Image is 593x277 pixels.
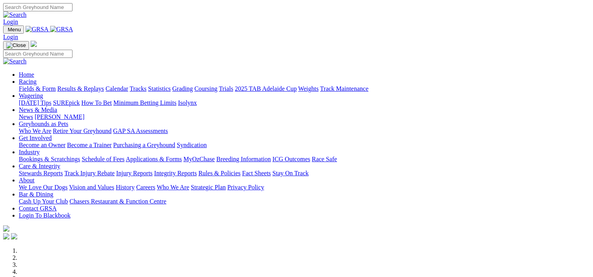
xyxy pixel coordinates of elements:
[216,156,271,162] a: Breeding Information
[19,170,590,177] div: Care & Integrity
[67,142,112,148] a: Become a Trainer
[148,85,171,92] a: Statistics
[113,99,176,106] a: Minimum Betting Limits
[113,142,175,148] a: Purchasing a Greyhound
[19,177,34,183] a: About
[19,149,40,155] a: Industry
[3,18,18,25] a: Login
[183,156,215,162] a: MyOzChase
[298,85,319,92] a: Weights
[19,113,590,121] div: News & Media
[69,198,166,205] a: Chasers Restaurant & Function Centre
[194,85,218,92] a: Coursing
[8,27,21,32] span: Menu
[82,156,124,162] a: Schedule of Fees
[57,85,104,92] a: Results & Replays
[3,58,27,65] img: Search
[19,85,590,92] div: Racing
[154,170,197,176] a: Integrity Reports
[19,99,590,106] div: Wagering
[116,170,152,176] a: Injury Reports
[219,85,233,92] a: Trials
[19,142,65,148] a: Become an Owner
[272,156,310,162] a: ICG Outcomes
[3,41,29,50] button: Toggle navigation
[19,184,590,191] div: About
[19,191,53,198] a: Bar & Dining
[19,170,63,176] a: Stewards Reports
[19,99,51,106] a: [DATE] Tips
[64,170,114,176] a: Track Injury Rebate
[53,99,80,106] a: SUREpick
[25,26,49,33] img: GRSA
[19,85,56,92] a: Fields & Form
[11,233,17,239] img: twitter.svg
[19,163,60,169] a: Care & Integrity
[157,184,189,191] a: Who We Are
[19,198,590,205] div: Bar & Dining
[19,156,590,163] div: Industry
[19,92,43,99] a: Wagering
[69,184,114,191] a: Vision and Values
[6,42,26,49] img: Close
[19,71,34,78] a: Home
[3,11,27,18] img: Search
[19,212,71,219] a: Login To Blackbook
[34,113,84,120] a: [PERSON_NAME]
[19,142,590,149] div: Get Involved
[3,34,18,40] a: Login
[272,170,308,176] a: Stay On Track
[126,156,182,162] a: Applications & Forms
[235,85,297,92] a: 2025 TAB Adelaide Cup
[31,41,37,47] img: logo-grsa-white.png
[116,184,134,191] a: History
[312,156,337,162] a: Race Safe
[227,184,264,191] a: Privacy Policy
[50,26,73,33] img: GRSA
[19,135,52,141] a: Get Involved
[53,128,112,134] a: Retire Your Greyhound
[198,170,241,176] a: Rules & Policies
[19,106,57,113] a: News & Media
[19,205,56,212] a: Contact GRSA
[178,99,197,106] a: Isolynx
[19,113,33,120] a: News
[105,85,128,92] a: Calendar
[3,3,73,11] input: Search
[19,128,590,135] div: Greyhounds as Pets
[19,156,80,162] a: Bookings & Scratchings
[3,50,73,58] input: Search
[19,198,68,205] a: Cash Up Your Club
[3,225,9,232] img: logo-grsa-white.png
[3,25,24,34] button: Toggle navigation
[136,184,155,191] a: Careers
[172,85,193,92] a: Grading
[3,233,9,239] img: facebook.svg
[130,85,147,92] a: Tracks
[82,99,112,106] a: How To Bet
[113,128,168,134] a: GAP SA Assessments
[242,170,271,176] a: Fact Sheets
[19,128,51,134] a: Who We Are
[19,121,68,127] a: Greyhounds as Pets
[19,78,36,85] a: Racing
[19,184,67,191] a: We Love Our Dogs
[177,142,207,148] a: Syndication
[320,85,368,92] a: Track Maintenance
[191,184,226,191] a: Strategic Plan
